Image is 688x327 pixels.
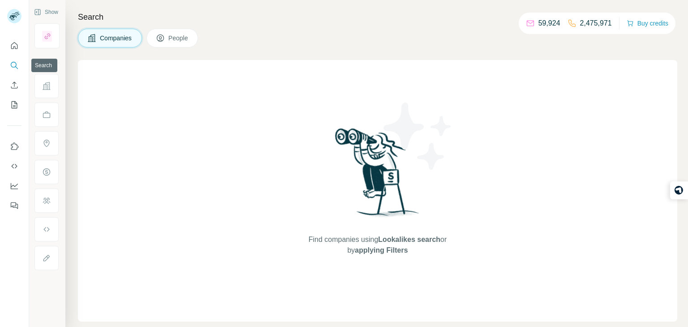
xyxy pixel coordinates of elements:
button: Search [7,57,21,73]
h4: Search [78,11,677,23]
button: Enrich CSV [7,77,21,93]
span: Lookalikes search [378,236,440,243]
button: Use Surfe API [7,158,21,174]
span: People [168,34,189,43]
img: Surfe Illustration - Stars [378,96,458,176]
span: Companies [100,34,133,43]
button: Show [28,5,64,19]
button: Dashboard [7,178,21,194]
button: Buy credits [627,17,668,30]
button: Feedback [7,198,21,214]
p: 2,475,971 [580,18,612,29]
button: Quick start [7,38,21,54]
img: Surfe Illustration - Woman searching with binoculars [331,126,424,226]
span: Find companies using or by [306,234,449,256]
span: applying Filters [355,246,408,254]
p: 59,924 [538,18,560,29]
button: Use Surfe on LinkedIn [7,138,21,155]
button: My lists [7,97,21,113]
